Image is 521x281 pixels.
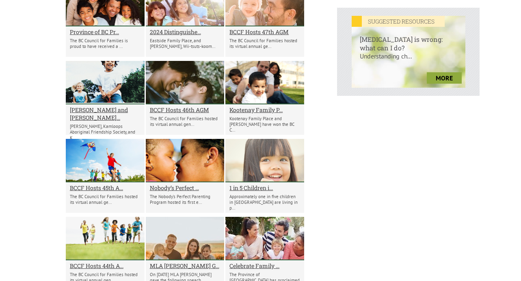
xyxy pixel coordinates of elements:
a: Nobody’s Perfect ... [150,184,221,192]
li: Nobody’s Perfect Parenting Program Hosts First National Conference [146,139,225,213]
a: Province of BC Pr... [70,28,141,36]
a: Kootenay Family P... [229,106,300,114]
a: MLA [PERSON_NAME] G... [150,262,221,270]
a: BCCF Hosts 44th A... [70,262,141,270]
p: Kootenay Family Place and [PERSON_NAME] have won the BC C... [229,116,300,133]
li: 1 in 5 Children in BC Poor [225,139,304,213]
a: BCCF Hosts 47th AGM [229,28,300,36]
li: BCCF Hosts 45th AGM [66,139,145,213]
a: more [427,72,462,84]
p: The BC Council for Families hosted its virtual annual gen... [150,116,221,127]
a: Celebrate Family ... [229,262,300,270]
p: [PERSON_NAME], Kamloops Aboriginal Friendship Society, and K... [70,123,141,140]
p: Approximately one in five children in [GEOGRAPHIC_DATA] are living in p... [229,194,300,211]
a: BCCF Hosts 46th AGM [150,106,221,114]
p: The BC Council for Families is proud to have received a ... [70,38,141,49]
li: Jenna John and Kevin Taylor Win Distinguished Family Service Award [66,61,145,135]
p: Eastside Family Place, and [PERSON_NAME], Wii-tsuts-koom... [150,38,221,49]
em: SUGGESTED RESOURCES [352,16,445,27]
li: Kootenay Family Place and Pedro Ramirez (REACH Multicultural Family Centre) Win Distinguished Fam... [225,61,304,135]
p: The BC Council for Families hosted its virtual annual ge... [70,194,141,205]
h6: [MEDICAL_DATA] is wrong: what can I do? [352,27,466,52]
a: [PERSON_NAME] and [PERSON_NAME]... [70,106,141,121]
p: The Nobody’s Perfect Parenting Program hosted its first e... [150,194,221,205]
li: BCCF Hosts 46th AGM [146,61,225,135]
p: The BC Council for Families hosted its virtual annual ge... [229,38,300,49]
a: BCCF Hosts 45th A... [70,184,141,192]
a: 2024 Distinguishe... [150,28,221,36]
p: Understanding ch... [352,52,466,68]
a: 1 in 5 Children i... [229,184,300,192]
